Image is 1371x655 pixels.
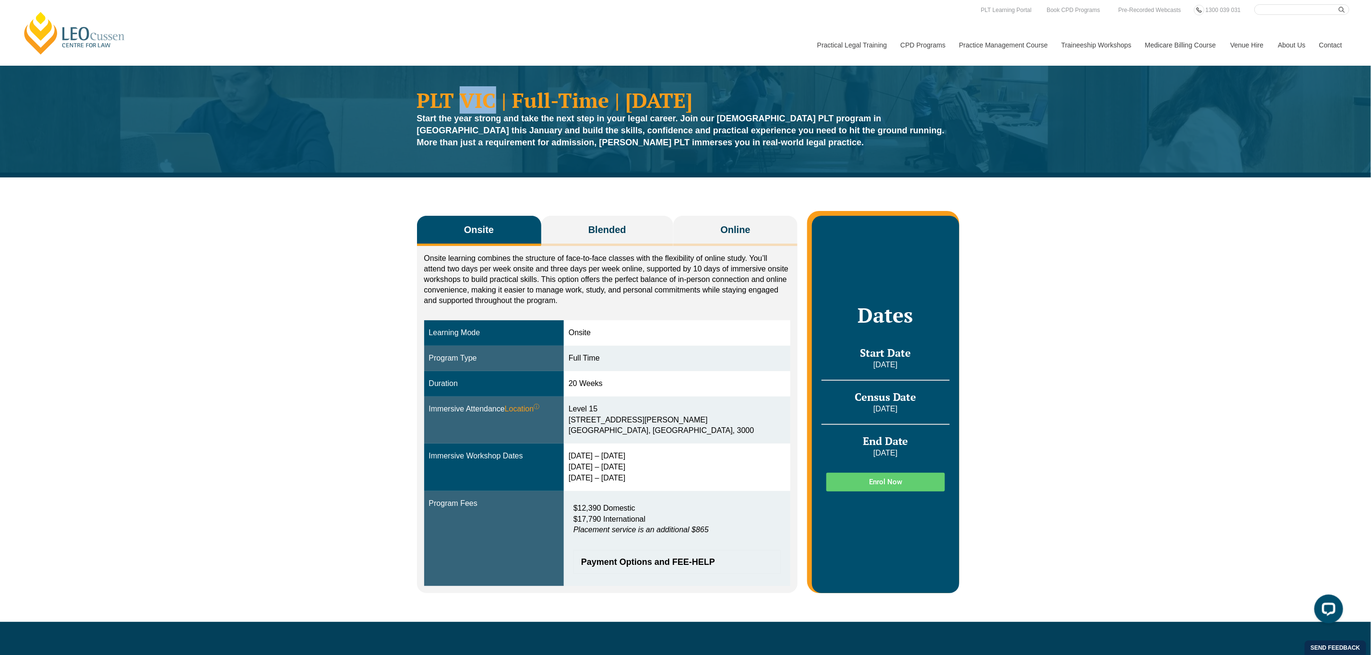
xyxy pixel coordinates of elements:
[869,479,902,486] span: Enrol Now
[822,448,949,458] p: [DATE]
[855,390,917,404] span: Census Date
[417,216,798,593] div: Tabs. Open items with Enter or Space, close with Escape and navigate using the Arrow keys.
[417,114,945,147] strong: Start the year strong and take the next step in your legal career. Join our [DEMOGRAPHIC_DATA] PL...
[569,327,786,339] div: Onsite
[826,473,944,491] a: Enrol Now
[424,253,791,306] p: Onsite learning combines the structure of face-to-face classes with the flexibility of online stu...
[893,24,952,66] a: CPD Programs
[1223,24,1271,66] a: Venue Hire
[978,5,1034,15] a: PLT Learning Portal
[863,434,908,448] span: End Date
[810,24,894,66] a: Practical Legal Training
[573,515,645,523] span: $17,790 International
[1271,24,1312,66] a: About Us
[822,303,949,327] h2: Dates
[429,353,559,364] div: Program Type
[534,403,539,410] sup: ⓘ
[822,360,949,370] p: [DATE]
[1054,24,1138,66] a: Traineeship Workshops
[573,526,709,534] em: Placement service is an additional $865
[429,378,559,389] div: Duration
[429,498,559,509] div: Program Fees
[22,11,128,56] a: [PERSON_NAME] Centre for Law
[505,404,540,415] span: Location
[464,223,494,236] span: Onsite
[952,24,1054,66] a: Practice Management Course
[1044,5,1102,15] a: Book CPD Programs
[569,378,786,389] div: 20 Weeks
[429,451,559,462] div: Immersive Workshop Dates
[721,223,751,236] span: Online
[1312,24,1349,66] a: Contact
[860,346,911,360] span: Start Date
[581,558,763,566] span: Payment Options and FEE-HELP
[569,353,786,364] div: Full Time
[569,451,786,484] div: [DATE] – [DATE] [DATE] – [DATE] [DATE] – [DATE]
[588,223,626,236] span: Blended
[1138,24,1223,66] a: Medicare Billing Course
[569,404,786,437] div: Level 15 [STREET_ADDRESS][PERSON_NAME] [GEOGRAPHIC_DATA], [GEOGRAPHIC_DATA], 3000
[573,504,635,512] span: $12,390 Domestic
[417,90,954,110] h1: PLT VIC | Full-Time | [DATE]
[429,404,559,415] div: Immersive Attendance
[1203,5,1243,15] a: 1300 039 031
[822,404,949,414] p: [DATE]
[1116,5,1184,15] a: Pre-Recorded Webcasts
[1205,7,1240,13] span: 1300 039 031
[1307,591,1347,631] iframe: LiveChat chat widget
[429,327,559,339] div: Learning Mode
